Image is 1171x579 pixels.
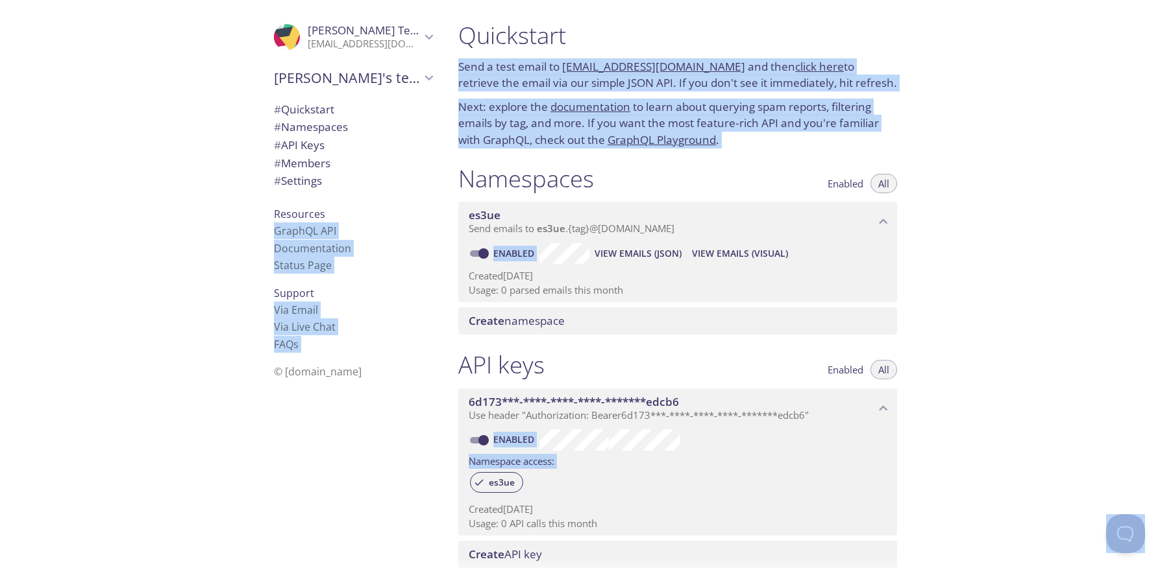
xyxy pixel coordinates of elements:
[595,246,682,261] span: View Emails (JSON)
[470,472,523,493] div: es3ue
[274,119,348,134] span: Namespaces
[274,320,336,334] a: Via Live Chat
[481,477,523,488] span: es3ue
[274,241,351,255] a: Documentation
[274,207,325,221] span: Resources
[458,202,897,242] div: es3ue namespace
[264,100,443,119] div: Quickstart
[274,258,332,272] a: Status Page
[458,21,897,50] h1: Quickstart
[274,364,362,379] span: © [DOMAIN_NAME]
[264,16,443,58] div: Hassan Tech
[820,360,871,379] button: Enabled
[274,156,330,171] span: Members
[264,61,443,95] div: Hassan's team
[293,337,299,351] span: s
[458,307,897,335] div: Create namespace
[264,172,443,190] div: Team Settings
[469,207,500,222] span: es3ue
[308,23,423,38] span: [PERSON_NAME] Tech
[308,38,421,51] p: [EMAIL_ADDRESS][DOMAIN_NAME]
[469,547,504,561] span: Create
[274,173,281,188] span: #
[274,337,299,351] a: FAQ
[264,136,443,154] div: API Keys
[274,102,281,117] span: #
[795,59,844,74] a: click here
[458,164,594,193] h1: Namespaces
[469,222,674,235] span: Send emails to . {tag} @[DOMAIN_NAME]
[562,59,745,74] a: [EMAIL_ADDRESS][DOMAIN_NAME]
[550,99,630,114] a: documentation
[589,243,687,264] button: View Emails (JSON)
[469,313,565,328] span: namespace
[1106,514,1145,553] iframe: Help Scout Beacon - Open
[274,102,334,117] span: Quickstart
[264,118,443,136] div: Namespaces
[870,360,897,379] button: All
[469,269,887,283] p: Created [DATE]
[458,350,545,379] h1: API keys
[274,137,281,152] span: #
[458,541,897,568] div: Create API Key
[491,247,539,259] a: Enabled
[274,286,314,300] span: Support
[537,222,565,235] span: es3ue
[469,547,542,561] span: API key
[469,283,887,297] p: Usage: 0 parsed emails this month
[608,132,716,147] a: GraphQL Playground
[274,173,322,188] span: Settings
[469,517,887,530] p: Usage: 0 API calls this month
[820,174,871,193] button: Enabled
[274,119,281,134] span: #
[491,433,539,445] a: Enabled
[469,313,504,328] span: Create
[264,154,443,172] div: Members
[274,69,421,87] span: [PERSON_NAME]'s team
[692,246,788,261] span: View Emails (Visual)
[274,224,336,238] a: GraphQL API
[469,451,554,469] label: Namespace access:
[469,502,887,516] p: Created [DATE]
[687,243,793,264] button: View Emails (Visual)
[870,174,897,193] button: All
[274,156,281,171] span: #
[458,58,897,91] p: Send a test email to and then to retrieve the email via our simple JSON API. If you don't see it ...
[274,303,318,317] a: Via Email
[458,99,897,148] p: Next: explore the to learn about querying spam reports, filtering emails by tag, and more. If you...
[274,137,325,152] span: API Keys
